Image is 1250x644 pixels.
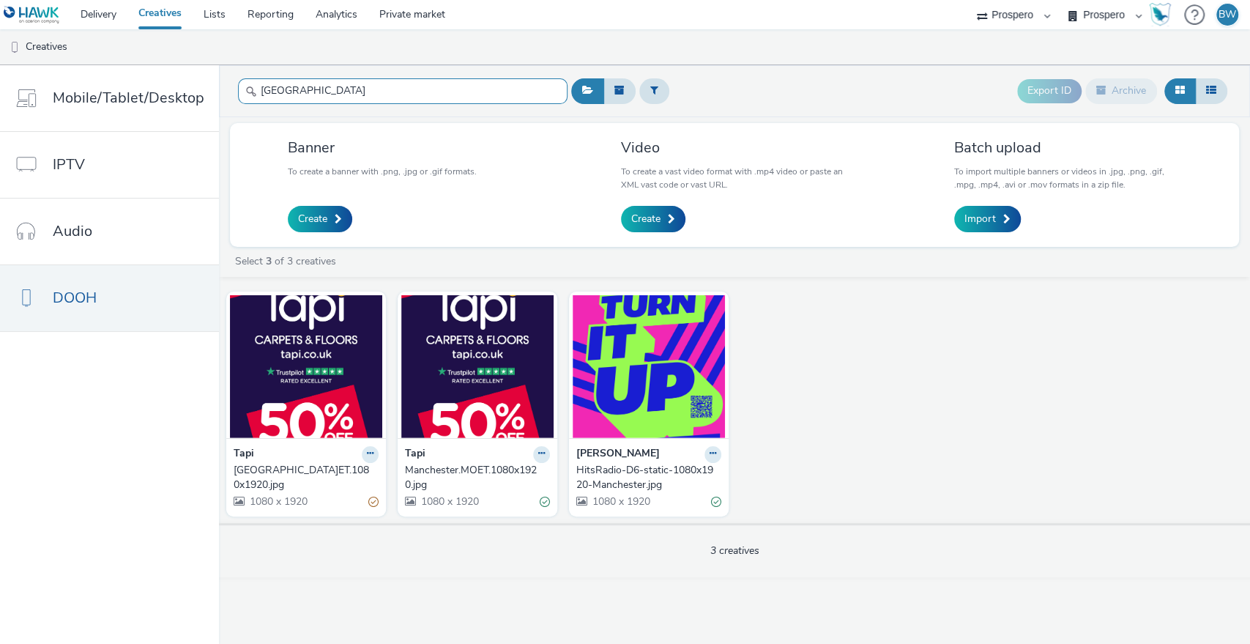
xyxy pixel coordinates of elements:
[710,544,759,558] span: 3 creatives
[711,494,721,509] div: Valid
[621,165,848,191] p: To create a vast video format with .mp4 video or paste an XML vast code or vast URL.
[1085,78,1157,103] button: Archive
[405,446,425,463] strong: Tapi
[591,495,650,508] span: 1080 x 1920
[53,87,204,108] span: Mobile/Tablet/Desktop
[1149,3,1177,26] a: Hawk Academy
[405,463,544,493] div: Manchester.MOET.1080x1920.jpg
[266,254,272,268] strong: 3
[964,212,996,226] span: Import
[576,463,721,493] a: HitsRadio-D6-static-1080x1920-Manchester.jpg
[576,463,715,493] div: HitsRadio-D6-static-1080x1920-Manchester.jpg
[234,463,379,493] a: [GEOGRAPHIC_DATA]ET.1080x1920.jpg
[368,494,379,509] div: Partially valid
[621,138,848,158] h3: Video
[248,495,308,508] span: 1080 x 1920
[1149,3,1171,26] img: Hawk Academy
[7,40,22,55] img: dooh
[621,206,685,232] a: Create
[1219,4,1236,26] div: BW
[573,295,725,438] img: HitsRadio-D6-static-1080x1920-Manchester.jpg visual
[954,206,1021,232] a: Import
[401,295,554,438] img: Manchester.MOET.1080x1920.jpg visual
[540,494,550,509] div: Valid
[954,138,1181,158] h3: Batch upload
[954,165,1181,191] p: To import multiple banners or videos in .jpg, .png, .gif, .mpg, .mp4, .avi or .mov formats in a z...
[1017,79,1082,103] button: Export ID
[234,446,254,463] strong: Tapi
[230,295,382,438] img: Manchester.ET.1080x1920.jpg visual
[420,495,479,508] span: 1080 x 1920
[288,165,477,178] p: To create a banner with .png, .jpg or .gif formats.
[234,463,373,493] div: [GEOGRAPHIC_DATA]ET.1080x1920.jpg
[4,6,60,24] img: undefined Logo
[288,206,352,232] a: Create
[1164,78,1196,103] button: Grid
[53,221,92,242] span: Audio
[576,446,660,463] strong: [PERSON_NAME]
[631,212,661,226] span: Create
[53,154,85,175] span: IPTV
[405,463,550,493] a: Manchester.MOET.1080x1920.jpg
[238,78,568,104] input: Search...
[298,212,327,226] span: Create
[53,287,97,308] span: DOOH
[234,254,342,268] a: Select of 3 creatives
[1195,78,1227,103] button: Table
[288,138,477,158] h3: Banner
